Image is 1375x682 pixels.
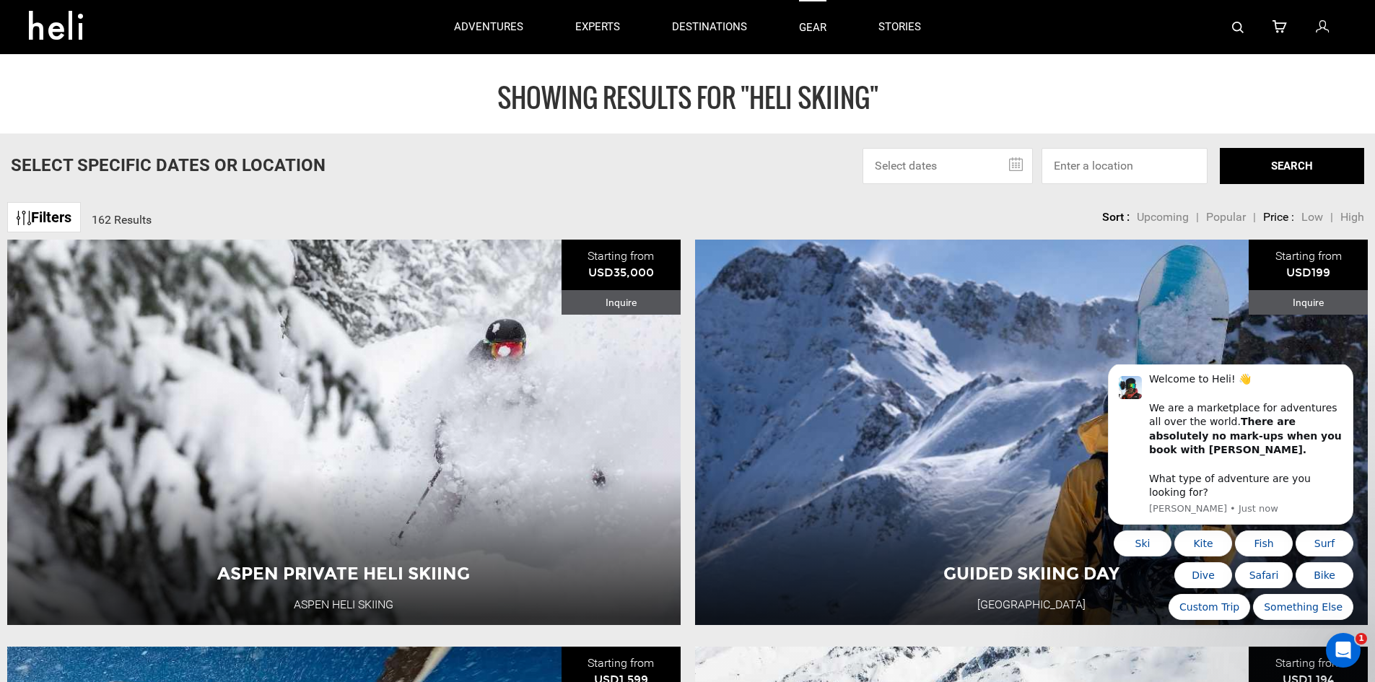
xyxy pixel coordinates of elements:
[1326,633,1361,668] iframe: Intercom live chat
[209,198,267,224] button: Quick reply: Bike
[11,153,326,178] p: Select Specific Dates Or Location
[1330,209,1333,226] li: |
[1253,209,1256,226] li: |
[1102,209,1130,226] li: Sort :
[1301,210,1323,224] span: Low
[1263,209,1294,226] li: Price :
[92,213,152,227] span: 162 Results
[27,166,85,192] button: Quick reply: Ski
[82,229,164,255] button: Quick reply: Custom Trip
[1042,148,1208,184] input: Enter a location
[63,8,256,135] div: Welcome to Heli! 👋 We are a marketplace for adventures all over the world. What type of adventure...
[1206,210,1246,224] span: Popular
[17,211,31,225] img: btn-icon.svg
[88,166,146,192] button: Quick reply: Kite
[167,229,267,255] button: Quick reply: Something Else
[672,19,747,35] p: destinations
[88,198,146,224] button: Quick reply: Dive
[1086,364,1375,629] iframe: Intercom notifications message
[1232,22,1244,33] img: search-bar-icon.svg
[63,51,256,91] b: There are absolutely no mark-ups when you book with [PERSON_NAME].
[1220,148,1364,184] button: SEARCH
[149,198,206,224] button: Quick reply: Safari
[209,166,267,192] button: Quick reply: Surf
[863,148,1033,184] input: Select dates
[22,166,267,255] div: Quick reply options
[1137,210,1189,224] span: Upcoming
[1196,209,1199,226] li: |
[7,202,81,233] a: Filters
[575,19,620,35] p: experts
[149,166,206,192] button: Quick reply: Fish
[63,138,256,151] p: Message from Carl, sent Just now
[63,8,256,135] div: Message content
[1356,633,1367,644] span: 1
[32,12,56,35] img: Profile image for Carl
[454,19,523,35] p: adventures
[1340,210,1364,224] span: High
